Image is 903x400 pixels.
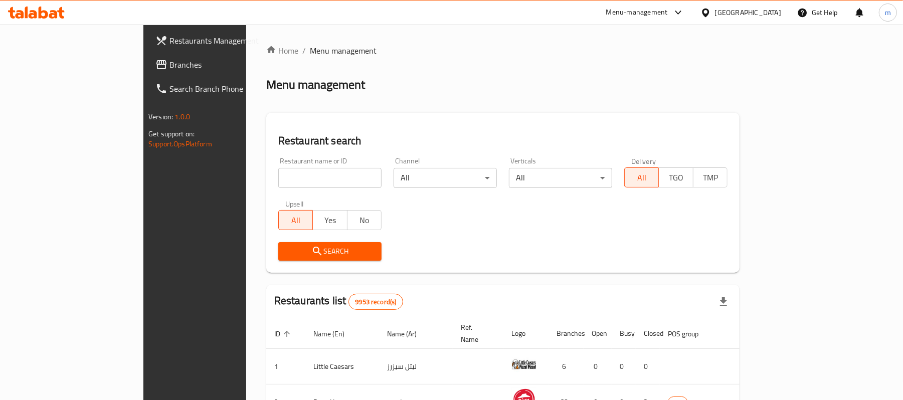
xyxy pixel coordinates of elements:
[148,127,195,140] span: Get support on:
[511,352,536,377] img: Little Caesars
[147,53,294,77] a: Branches
[636,349,660,384] td: 0
[278,242,382,261] button: Search
[148,137,212,150] a: Support.OpsPlatform
[310,45,377,57] span: Menu management
[274,328,293,340] span: ID
[147,29,294,53] a: Restaurants Management
[715,7,781,18] div: [GEOGRAPHIC_DATA]
[278,168,382,188] input: Search for restaurant name or ID..
[503,318,549,349] th: Logo
[147,77,294,101] a: Search Branch Phone
[312,210,347,230] button: Yes
[266,77,365,93] h2: Menu management
[697,170,724,185] span: TMP
[285,200,304,207] label: Upsell
[169,35,286,47] span: Restaurants Management
[584,318,612,349] th: Open
[394,168,497,188] div: All
[313,328,357,340] span: Name (En)
[169,59,286,71] span: Branches
[629,170,655,185] span: All
[509,168,612,188] div: All
[631,157,656,164] label: Delivery
[317,213,343,228] span: Yes
[663,170,689,185] span: TGO
[606,7,668,19] div: Menu-management
[169,83,286,95] span: Search Branch Phone
[379,349,453,384] td: ليتل سيزرز
[148,110,173,123] span: Version:
[549,349,584,384] td: 6
[549,318,584,349] th: Branches
[266,45,740,57] nav: breadcrumb
[387,328,430,340] span: Name (Ar)
[584,349,612,384] td: 0
[612,318,636,349] th: Busy
[278,210,313,230] button: All
[885,7,891,18] span: m
[349,297,402,307] span: 9953 record(s)
[351,213,378,228] span: No
[711,290,736,314] div: Export file
[302,45,306,57] li: /
[624,167,659,187] button: All
[693,167,728,187] button: TMP
[461,321,491,345] span: Ref. Name
[347,210,382,230] button: No
[305,349,379,384] td: Little Caesars
[636,318,660,349] th: Closed
[658,167,693,187] button: TGO
[286,245,374,258] span: Search
[612,349,636,384] td: 0
[174,110,190,123] span: 1.0.0
[668,328,711,340] span: POS group
[274,293,403,310] h2: Restaurants list
[283,213,309,228] span: All
[278,133,728,148] h2: Restaurant search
